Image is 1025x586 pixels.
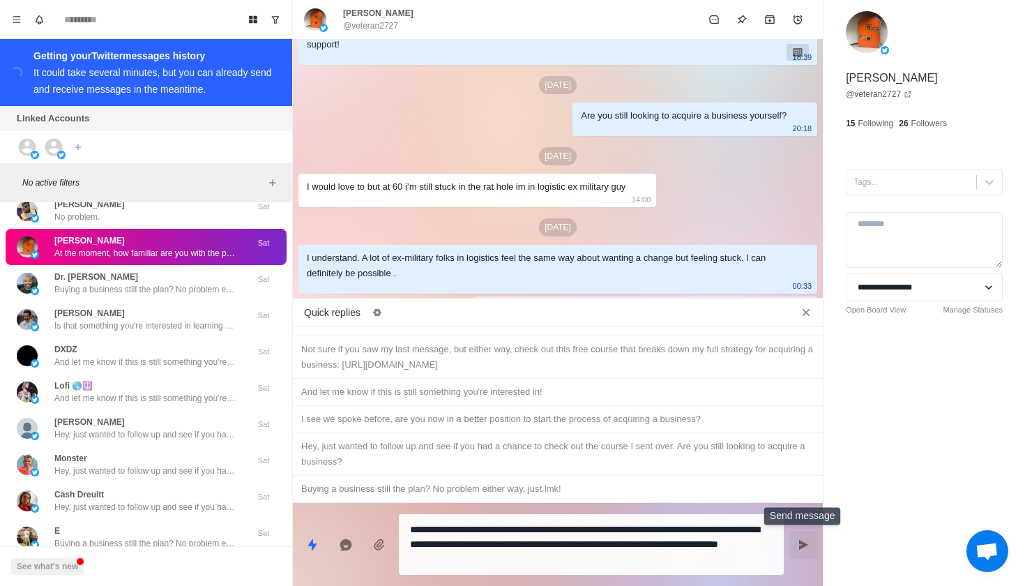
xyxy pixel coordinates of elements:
div: Buying a business still the plan? No problem either way, just lmk! [301,481,814,497]
p: 00:33 [793,278,812,294]
div: And let me know if this is still something you're interested in! [301,384,814,400]
img: picture [57,151,66,159]
button: Pin [728,6,756,33]
img: picture [31,396,39,404]
img: picture [17,490,38,511]
img: picture [31,151,39,159]
a: Open chat [966,530,1008,572]
div: Getting your Twitter messages history [33,47,275,64]
p: Sat [246,419,281,430]
img: picture [17,236,38,257]
p: [PERSON_NAME] [54,234,125,247]
p: Hey, just wanted to follow up and see if you had a chance to check out the course I sent over. Ar... [54,501,236,513]
img: picture [31,432,39,440]
button: Add account [70,139,86,156]
p: And let me know if this is still something you're interested in! [54,392,236,405]
img: picture [17,345,38,366]
p: Following [858,117,894,130]
img: picture [17,527,38,548]
p: Hey, just wanted to follow up and see if you had a chance to check out the course I sent over. Ar... [54,428,236,441]
div: Are you still looking to acquire a business yourself? [581,108,787,123]
button: Reply with AI [332,531,360,559]
p: [PERSON_NAME] [343,7,413,20]
p: Sat [246,273,281,285]
img: picture [31,250,39,259]
div: I understand. A lot of ex-military folks in logistics feel the same way about wanting a change bu... [307,250,787,281]
p: Sat [246,455,281,467]
p: [DATE] [539,218,577,236]
a: Manage Statuses [943,304,1003,316]
p: [PERSON_NAME] [54,307,125,320]
button: Send message [789,531,817,559]
p: Followers [911,117,947,130]
p: Sat [246,382,281,394]
img: picture [31,359,39,368]
img: picture [17,309,38,330]
p: Sat [246,310,281,322]
button: Archive [756,6,784,33]
a: Open Board View [846,304,906,316]
p: Sat [246,201,281,213]
button: Add media [365,531,393,559]
p: [PERSON_NAME] [846,70,938,87]
img: picture [31,214,39,223]
p: [PERSON_NAME] [54,416,125,428]
button: Menu [6,8,28,31]
img: picture [17,382,38,403]
p: Sat [246,527,281,539]
img: picture [31,468,39,476]
p: Quick replies [304,306,360,320]
img: picture [17,454,38,475]
p: Sat [246,346,281,358]
p: No active filters [22,176,264,189]
p: @veteran2727 [343,20,398,32]
p: Monster [54,452,87,465]
p: Sat [246,237,281,249]
p: 20:18 [793,121,812,136]
img: picture [304,8,326,31]
p: At the moment, how familiar are you with the process of buying a business? [54,247,236,260]
button: Edit quick replies [366,301,388,324]
button: Board View [242,8,264,31]
img: picture [881,46,889,54]
button: Mark as unread [700,6,728,33]
p: Buying a business still the plan? No problem either way, just lmk! [54,537,236,550]
p: And let me know if this is still something you're interested in! [54,356,236,368]
div: Hey, just wanted to follow up and see if you had a chance to check out the course I sent over. Ar... [301,439,814,469]
button: Add filters [264,174,281,191]
div: It could take several minutes, but you can already send and receive messages in the meantime. [33,67,272,95]
p: E [54,525,60,537]
p: Buying a business still the plan? No problem either way, just lmk! [54,283,236,296]
img: picture [17,418,38,439]
button: Add reminder [784,6,812,33]
p: DXDZ [54,343,77,356]
img: picture [31,323,39,331]
button: Show unread conversations [264,8,287,31]
div: I would love to but at 60 i’m still stuck in the rat hole im in logistic ex military guy [307,179,625,195]
p: Sat [246,491,281,503]
img: picture [31,504,39,513]
button: See what's new [11,558,84,575]
img: picture [17,273,38,294]
a: @veteran2727 [846,88,912,100]
img: picture [31,287,39,295]
p: Lofi 🌎☮️ [54,380,93,392]
div: Not sure if you saw my last message, but either way, check out this free course that breaks down ... [301,342,814,373]
p: Is that something you're interested in learning more about? [54,320,236,332]
p: No problem. [54,211,100,223]
button: Close quick replies [795,301,817,324]
img: picture [846,11,888,53]
p: 14:00 [632,192,651,207]
p: 15 [846,117,855,130]
button: Quick replies [298,531,326,559]
p: [DATE] [539,76,577,94]
p: 26 [899,117,908,130]
p: [PERSON_NAME] [54,198,125,211]
p: Dr. [PERSON_NAME] [54,271,138,283]
img: picture [17,200,38,221]
img: picture [319,24,328,32]
p: Hey, just wanted to follow up and see if you had a chance to check out the course I sent over. Ar... [54,465,236,477]
p: Cash Dreuitt [54,488,104,501]
img: picture [31,541,39,549]
button: Notifications [28,8,50,31]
